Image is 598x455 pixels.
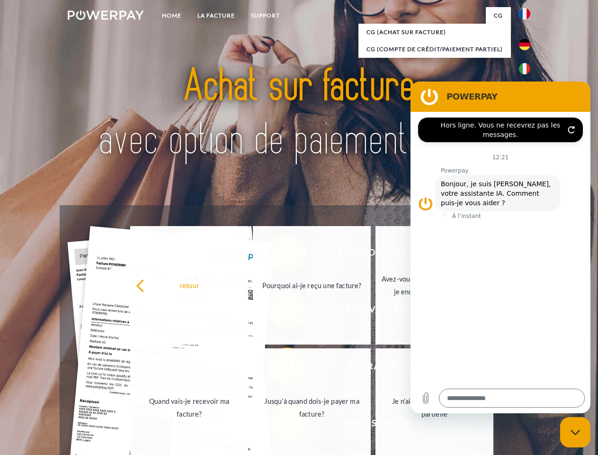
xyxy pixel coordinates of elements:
[358,41,511,58] a: CG (Compte de crédit/paiement partiel)
[243,7,288,24] a: Support
[136,279,242,291] div: retour
[154,7,189,24] a: Home
[259,279,365,291] div: Pourquoi ai-je reçu une facture?
[136,395,242,420] div: Quand vais-je recevoir ma facture?
[90,45,508,182] img: title-powerpay_fr.svg
[375,226,493,345] a: Avez-vous reçu mes paiements, ai-je encore un solde ouvert?
[519,39,530,50] img: de
[189,7,243,24] a: LA FACTURE
[560,417,590,447] iframe: Bouton de lancement de la fenêtre de messagerie, conversation en cours
[259,395,365,420] div: Jusqu'à quand dois-je payer ma facture?
[411,82,590,413] iframe: Fenêtre de messagerie
[519,63,530,74] img: it
[486,7,511,24] a: CG
[519,8,530,19] img: fr
[381,273,488,298] div: Avez-vous reçu mes paiements, ai-je encore un solde ouvert?
[358,24,511,41] a: CG (achat sur facture)
[68,10,144,20] img: logo-powerpay-white.svg
[381,395,488,420] div: Je n'ai reçu qu'une livraison partielle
